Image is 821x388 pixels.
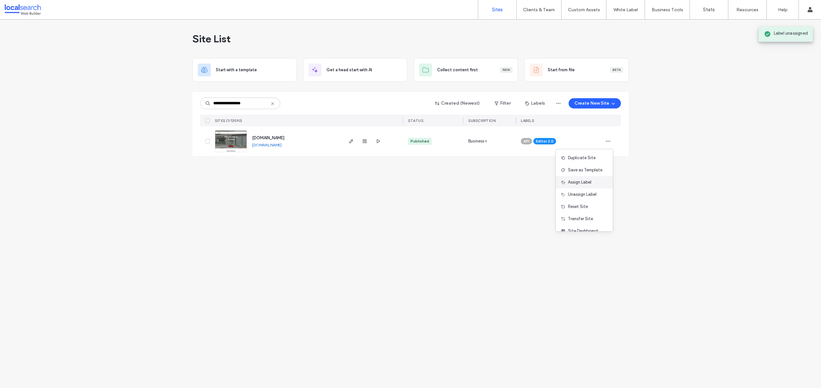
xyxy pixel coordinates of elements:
label: Clients & Team [523,7,555,13]
label: Sites [492,7,503,13]
label: White Label [614,7,638,13]
span: Business+ [468,138,487,144]
span: LABELS [521,118,534,123]
label: Resources [736,7,758,13]
div: Get a head start with AI [303,58,407,82]
span: Save as Template [568,167,602,173]
label: Business Tools [652,7,683,13]
span: Assign Label [568,179,591,185]
span: SITES (1/13590) [215,118,242,123]
div: Collect content firstNew [414,58,518,82]
div: Beta [610,67,623,73]
label: Stats [703,7,715,13]
div: Start with a template [192,58,297,82]
a: [DOMAIN_NAME] [252,142,282,147]
div: Published [410,138,429,144]
button: Create New Site [569,98,621,108]
span: Transfer Site [568,216,593,222]
button: Labels [520,98,551,108]
span: Site List [192,32,231,45]
a: [DOMAIN_NAME] [252,135,284,140]
span: Editor 2.0 [536,138,554,144]
button: Filter [488,98,517,108]
span: Get a head start with AI [326,67,372,73]
label: Help [778,7,788,13]
span: Start from file [548,67,575,73]
span: STATUS [408,118,423,123]
span: Site Dashboard [568,228,598,234]
span: Label unassigned [774,30,808,37]
button: Created (Newest) [429,98,486,108]
span: Collect content first [437,67,478,73]
div: New [500,67,512,73]
span: Help [15,4,28,10]
span: Reset Site [568,203,588,210]
span: Start with a template [216,67,257,73]
div: Start from fileBeta [524,58,629,82]
span: API [523,138,529,144]
span: Duplicate Site [568,155,596,161]
label: Custom Assets [568,7,600,13]
span: Unassign Label [568,191,597,198]
span: SUBSCRIPTION [468,118,495,123]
